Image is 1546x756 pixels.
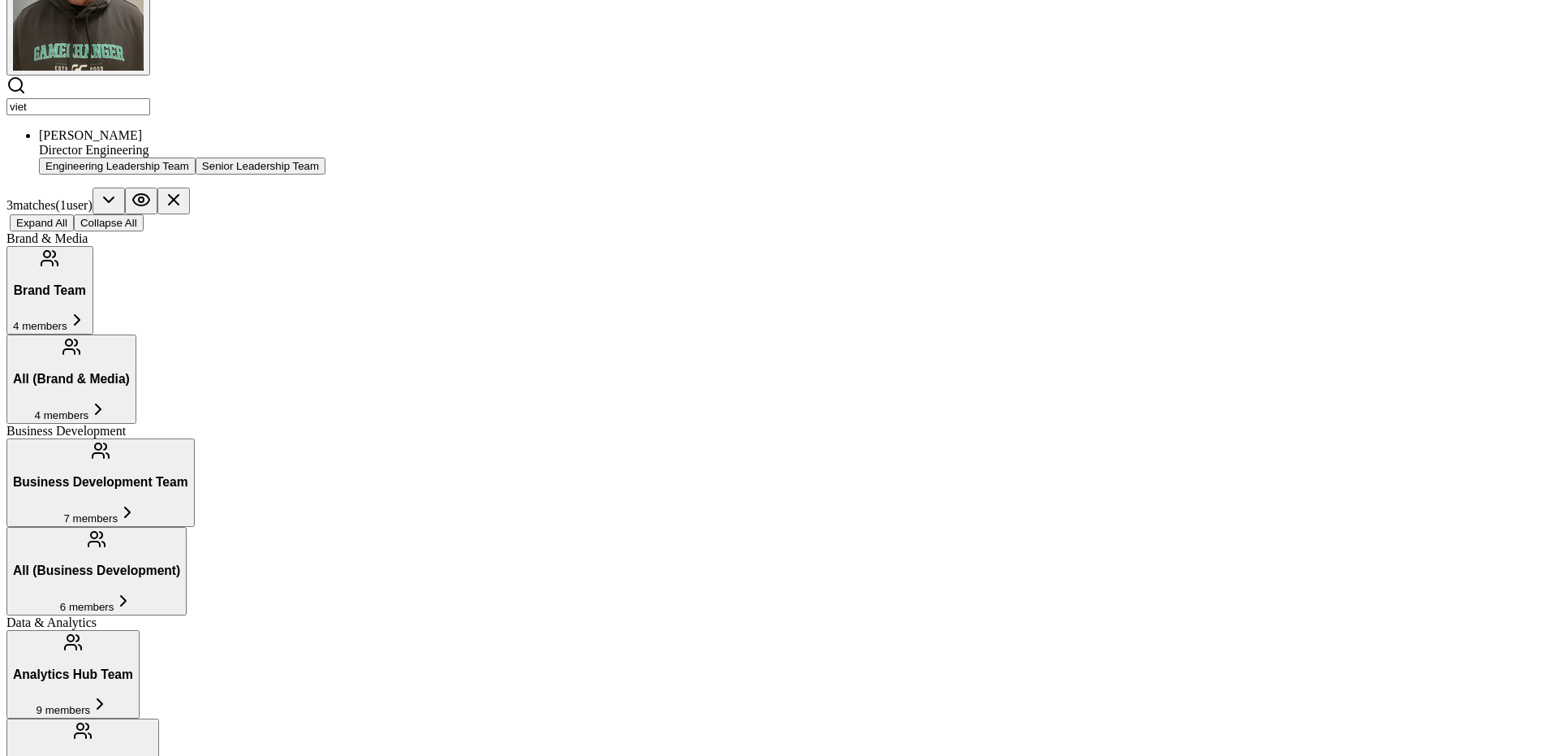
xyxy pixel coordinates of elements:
[6,231,88,245] span: Brand & Media
[13,320,67,332] span: 4 members
[6,246,93,335] button: Brand Team4 members
[13,372,130,387] h3: All (Brand & Media)
[13,564,180,578] h3: All (Business Development)
[39,158,196,175] button: Engineering Leadership Team
[125,188,157,214] button: Hide teams without matches
[6,616,97,629] span: Data & Analytics
[6,335,136,423] button: All (Brand & Media)4 members
[93,188,125,214] button: Scroll to next match
[60,601,114,613] span: 6 members
[6,527,187,616] button: All (Business Development)6 members
[39,128,1540,143] div: [PERSON_NAME]
[6,98,150,115] input: Search by name, team, specialty, or title...
[6,198,93,212] span: 3 match es ( 1 user )
[63,512,118,525] span: 7 members
[6,630,140,719] button: Analytics Hub Team9 members
[6,438,195,527] button: Business Development Team7 members
[10,214,74,231] button: Expand All
[35,409,89,421] span: 4 members
[39,143,1540,158] div: Director Engineering
[6,424,126,438] span: Business Development
[13,475,188,490] h3: Business Development Team
[74,214,144,231] button: Collapse All
[13,667,133,682] h3: Analytics Hub Team
[196,158,325,175] button: Senior Leadership Team
[37,704,91,716] span: 9 members
[157,188,190,214] button: Clear search
[13,283,87,298] h3: Brand Team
